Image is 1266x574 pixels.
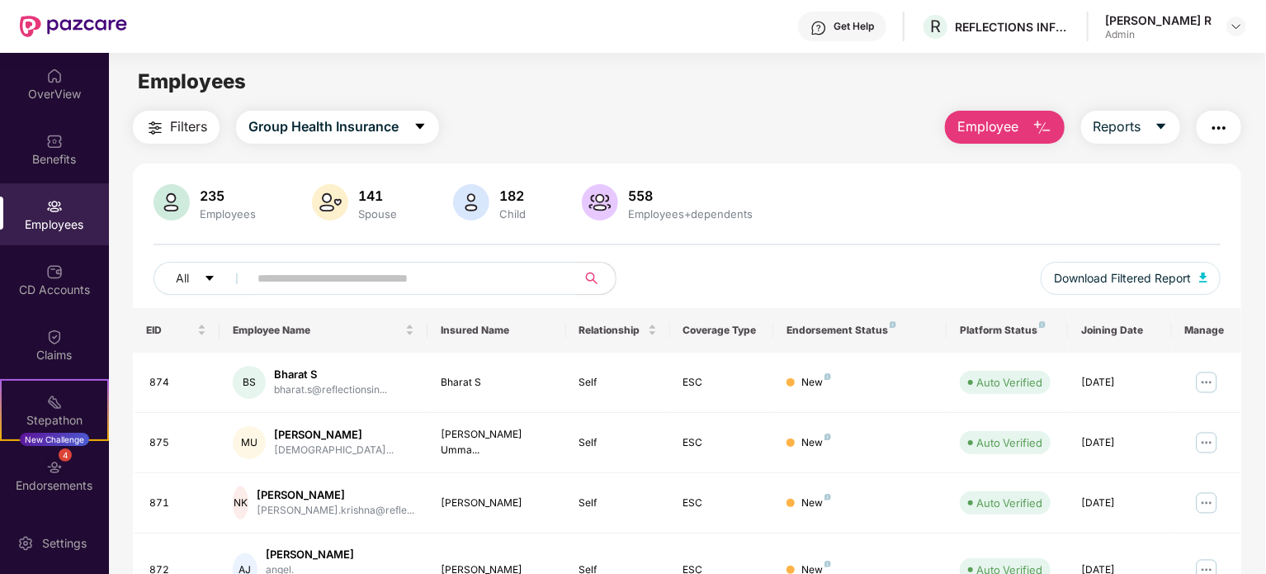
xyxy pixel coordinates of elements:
span: Download Filtered Report [1054,269,1191,287]
div: 141 [355,187,400,204]
th: EID [133,308,220,353]
img: svg+xml;base64,PHN2ZyBpZD0iRW5kb3JzZW1lbnRzIiB4bWxucz0iaHR0cDovL3d3dy53My5vcmcvMjAwMC9zdmciIHdpZH... [46,459,63,476]
th: Relationship [566,308,670,353]
div: [DATE] [1081,496,1159,511]
div: Bharat S [441,375,553,391]
div: [PERSON_NAME] [274,427,394,443]
div: Get Help [834,20,874,33]
div: [PERSON_NAME] R [1105,12,1212,28]
div: Self [579,435,657,451]
img: svg+xml;base64,PHN2ZyB4bWxucz0iaHR0cDovL3d3dy53My5vcmcvMjAwMC9zdmciIHdpZHRoPSIyMSIgaGVpZ2h0PSIyMC... [46,394,63,410]
img: manageButton [1193,369,1220,396]
div: [DEMOGRAPHIC_DATA]... [274,443,394,458]
div: 182 [496,187,529,204]
th: Insured Name [428,308,566,353]
span: caret-down [204,273,215,286]
img: svg+xml;base64,PHN2ZyB4bWxucz0iaHR0cDovL3d3dy53My5vcmcvMjAwMC9zdmciIHhtbG5zOnhsaW5rPSJodHRwOi8vd3... [1032,118,1052,138]
img: svg+xml;base64,PHN2ZyB4bWxucz0iaHR0cDovL3d3dy53My5vcmcvMjAwMC9zdmciIHhtbG5zOnhsaW5rPSJodHRwOi8vd3... [453,184,489,221]
div: BS [233,366,266,399]
div: Auto Verified [976,495,1042,511]
div: Endorsement Status [787,324,933,337]
span: Relationship [579,324,645,337]
button: Reportscaret-down [1081,111,1180,144]
img: New Pazcare Logo [20,16,127,37]
button: Download Filtered Report [1041,262,1221,295]
img: svg+xml;base64,PHN2ZyB4bWxucz0iaHR0cDovL3d3dy53My5vcmcvMjAwMC9zdmciIHhtbG5zOnhsaW5rPSJodHRwOi8vd3... [582,184,618,221]
img: svg+xml;base64,PHN2ZyB4bWxucz0iaHR0cDovL3d3dy53My5vcmcvMjAwMC9zdmciIHhtbG5zOnhsaW5rPSJodHRwOi8vd3... [154,184,190,221]
div: 871 [149,496,206,511]
img: svg+xml;base64,PHN2ZyBpZD0iRW1wbG95ZWVzIiB4bWxucz0iaHR0cDovL3d3dy53My5vcmcvMjAwMC9zdmciIHdpZHRoPS... [46,198,63,215]
div: Employees+dependents [625,207,756,221]
span: EID [146,324,194,337]
span: Filters [170,116,207,137]
img: svg+xml;base64,PHN2ZyBpZD0iQ2xhaW0iIHhtbG5zPSJodHRwOi8vd3d3LnczLm9yZy8yMDAwL3N2ZyIgd2lkdGg9IjIwIi... [46,329,63,345]
div: Spouse [355,207,400,221]
span: search [575,272,607,285]
div: Self [579,496,657,511]
div: Admin [1105,28,1212,41]
img: svg+xml;base64,PHN2ZyB4bWxucz0iaHR0cDovL3d3dy53My5vcmcvMjAwMC9zdmciIHdpZHRoPSI4IiBoZWlnaHQ9IjgiIH... [890,321,896,328]
th: Coverage Type [670,308,774,353]
span: Employee [957,116,1019,137]
div: Platform Status [960,324,1055,337]
div: Auto Verified [976,434,1042,451]
div: REFLECTIONS INFOSYSTEMS PRIVATE LIMITED [955,19,1070,35]
img: svg+xml;base64,PHN2ZyBpZD0iSGVscC0zMngzMiIgeG1sbnM9Imh0dHA6Ly93d3cudzMub3JnLzIwMDAvc3ZnIiB3aWR0aD... [810,20,827,36]
div: 558 [625,187,756,204]
div: 875 [149,435,206,451]
span: caret-down [413,120,427,135]
div: Auto Verified [976,374,1042,391]
div: [PERSON_NAME] [266,547,414,562]
img: svg+xml;base64,PHN2ZyB4bWxucz0iaHR0cDovL3d3dy53My5vcmcvMjAwMC9zdmciIHdpZHRoPSI4IiBoZWlnaHQ9IjgiIH... [1039,321,1046,328]
button: Filters [133,111,220,144]
img: svg+xml;base64,PHN2ZyBpZD0iSG9tZSIgeG1sbnM9Imh0dHA6Ly93d3cudzMub3JnLzIwMDAvc3ZnIiB3aWR0aD0iMjAiIG... [46,68,63,84]
div: ESC [683,435,761,451]
div: ESC [683,496,761,511]
span: Employees [138,69,246,93]
img: svg+xml;base64,PHN2ZyB4bWxucz0iaHR0cDovL3d3dy53My5vcmcvMjAwMC9zdmciIHhtbG5zOnhsaW5rPSJodHRwOi8vd3... [312,184,348,221]
div: New [801,496,831,511]
div: NK [233,486,248,519]
img: svg+xml;base64,PHN2ZyB4bWxucz0iaHR0cDovL3d3dy53My5vcmcvMjAwMC9zdmciIHdpZHRoPSIyNCIgaGVpZ2h0PSIyNC... [145,118,165,138]
div: [DATE] [1081,375,1159,391]
div: [PERSON_NAME] [257,487,414,503]
img: svg+xml;base64,PHN2ZyBpZD0iQmVuZWZpdHMiIHhtbG5zPSJodHRwOi8vd3d3LnczLm9yZy8yMDAwL3N2ZyIgd2lkdGg9Ij... [46,133,63,149]
div: Self [579,375,657,391]
img: svg+xml;base64,PHN2ZyB4bWxucz0iaHR0cDovL3d3dy53My5vcmcvMjAwMC9zdmciIHdpZHRoPSI4IiBoZWlnaHQ9IjgiIH... [824,561,831,567]
button: search [575,262,616,295]
div: New [801,375,831,391]
span: Employee Name [233,324,402,337]
div: Settings [37,535,92,552]
div: bharat.s@reflectionsin... [274,382,387,398]
div: New Challenge [20,433,89,446]
div: [PERSON_NAME] [441,496,553,511]
button: Allcaret-down [154,262,254,295]
div: [DATE] [1081,435,1159,451]
div: 874 [149,375,206,391]
div: Stepathon [2,412,107,429]
div: 235 [196,187,259,204]
img: svg+xml;base64,PHN2ZyB4bWxucz0iaHR0cDovL3d3dy53My5vcmcvMjAwMC9zdmciIHdpZHRoPSI4IiBoZWlnaHQ9IjgiIH... [824,373,831,380]
div: [PERSON_NAME] Umma... [441,427,553,458]
img: manageButton [1193,429,1220,456]
img: svg+xml;base64,PHN2ZyBpZD0iRHJvcGRvd24tMzJ4MzIiIHhtbG5zPSJodHRwOi8vd3d3LnczLm9yZy8yMDAwL3N2ZyIgd2... [1230,20,1243,33]
img: svg+xml;base64,PHN2ZyBpZD0iQ0RfQWNjb3VudHMiIGRhdGEtbmFtZT0iQ0QgQWNjb3VudHMiIHhtbG5zPSJodHRwOi8vd3... [46,263,63,280]
img: svg+xml;base64,PHN2ZyB4bWxucz0iaHR0cDovL3d3dy53My5vcmcvMjAwMC9zdmciIHdpZHRoPSIyNCIgaGVpZ2h0PSIyNC... [1209,118,1229,138]
div: Bharat S [274,367,387,382]
th: Employee Name [220,308,428,353]
span: caret-down [1155,120,1168,135]
th: Manage [1172,308,1241,353]
img: svg+xml;base64,PHN2ZyB4bWxucz0iaHR0cDovL3d3dy53My5vcmcvMjAwMC9zdmciIHdpZHRoPSI4IiBoZWlnaHQ9IjgiIH... [824,434,831,440]
div: MU [233,426,266,459]
img: svg+xml;base64,PHN2ZyBpZD0iU2V0dGluZy0yMHgyMCIgeG1sbnM9Imh0dHA6Ly93d3cudzMub3JnLzIwMDAvc3ZnIiB3aW... [17,535,34,552]
button: Group Health Insurancecaret-down [236,111,439,144]
div: Employees [196,207,259,221]
div: [PERSON_NAME].krishna@refle... [257,503,414,519]
th: Joining Date [1068,308,1172,353]
span: Reports [1094,116,1141,137]
div: New [801,435,831,451]
img: svg+xml;base64,PHN2ZyB4bWxucz0iaHR0cDovL3d3dy53My5vcmcvMjAwMC9zdmciIHdpZHRoPSI4IiBoZWlnaHQ9IjgiIH... [824,494,831,500]
img: svg+xml;base64,PHN2ZyB4bWxucz0iaHR0cDovL3d3dy53My5vcmcvMjAwMC9zdmciIHhtbG5zOnhsaW5rPSJodHRwOi8vd3... [1199,273,1207,282]
div: ESC [683,375,761,391]
span: Group Health Insurance [248,116,399,137]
